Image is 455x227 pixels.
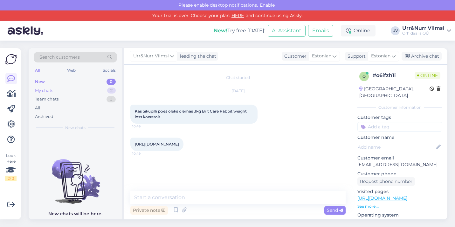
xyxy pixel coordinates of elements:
span: Estonian [312,53,331,60]
div: 0 [107,79,116,85]
div: UV [391,26,400,35]
img: Askly Logo [5,53,17,65]
button: Emails [308,25,333,37]
span: Urr&Nurr Viimsi [133,53,169,60]
div: Urr&Nurr Viimsi [402,26,444,31]
p: See more ... [357,204,442,209]
a: Urr&Nurr ViimsiOrhidaalia OÜ [402,26,451,36]
div: New [35,79,45,85]
div: Try free [DATE]: [214,27,265,35]
div: Support [345,53,366,60]
p: Customer email [357,155,442,161]
span: o [362,74,366,79]
div: 0 [107,96,116,102]
div: 2 / 3 [5,176,17,181]
button: AI Assistant [268,25,306,37]
div: Orhidaalia OÜ [402,31,444,36]
span: Estonian [371,53,390,60]
span: Search customers [39,54,80,61]
div: Customer information [357,105,442,110]
div: [GEOGRAPHIC_DATA], [GEOGRAPHIC_DATA] [359,86,430,99]
span: Online [415,72,440,79]
span: Send [327,207,343,213]
div: Socials [101,66,117,75]
div: Private note [130,206,168,215]
input: Add a tag [357,122,442,132]
div: Online [341,25,376,36]
input: Add name [358,144,435,151]
a: [URL][DOMAIN_NAME] [135,142,179,146]
div: All [35,105,40,111]
span: 10:49 [132,124,156,129]
p: Customer phone [357,171,442,177]
div: 2 [107,88,116,94]
div: All [34,66,41,75]
a: HERE [230,13,246,18]
div: Web [66,66,77,75]
div: Chat started [130,75,346,81]
div: Archive chat [402,52,442,61]
span: New chats [65,125,86,131]
p: [EMAIL_ADDRESS][DOMAIN_NAME] [357,161,442,168]
p: Customer tags [357,114,442,121]
div: Look Here [5,153,17,181]
p: Customer name [357,134,442,141]
div: Customer [282,53,307,60]
span: Kas Sikupilli poes oleks olemas 3kg Brit Care Rabbit weight loss koeratoit [135,109,248,119]
p: New chats will be here. [48,211,102,217]
div: My chats [35,88,53,94]
div: Team chats [35,96,59,102]
p: Windows 10 [357,218,442,225]
img: No chats [29,148,122,205]
p: Visited pages [357,188,442,195]
div: Request phone number [357,177,415,186]
span: Enable [258,2,277,8]
p: Operating system [357,212,442,218]
div: Archived [35,113,53,120]
a: [URL][DOMAIN_NAME] [357,195,407,201]
div: [DATE] [130,88,346,94]
div: # o6ifzh1i [373,72,415,79]
b: New! [214,28,227,34]
span: 10:49 [132,151,156,156]
div: leading the chat [177,53,216,60]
